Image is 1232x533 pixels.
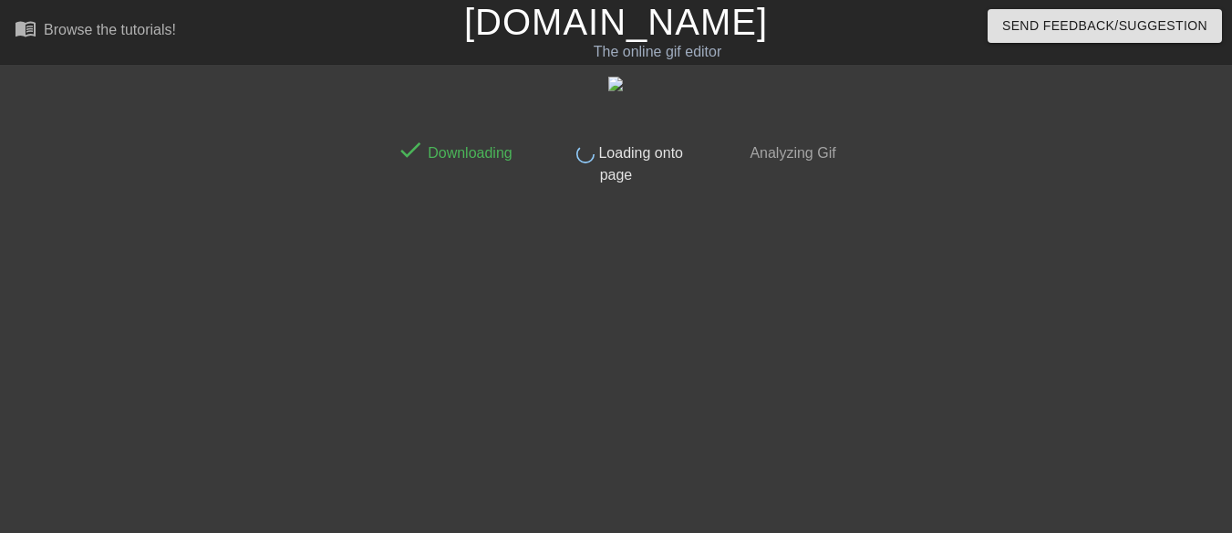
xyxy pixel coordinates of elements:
span: Send Feedback/Suggestion [1002,15,1207,37]
a: [DOMAIN_NAME] [464,2,768,42]
button: Send Feedback/Suggestion [988,9,1222,43]
span: done [397,136,424,163]
a: Browse the tutorials! [15,17,176,46]
span: menu_book [15,17,36,39]
img: gyV1O.gif [608,77,623,91]
span: Downloading [424,145,512,161]
span: Loading onto page [595,145,683,183]
div: Browse the tutorials! [44,22,176,37]
div: The online gif editor [419,41,895,63]
span: Analyzing Gif [747,145,836,161]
